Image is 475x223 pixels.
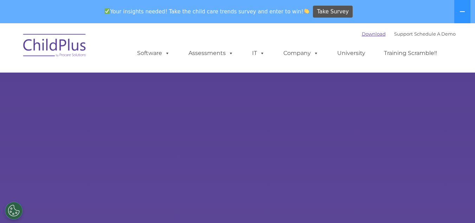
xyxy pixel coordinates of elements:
[362,31,386,37] a: Download
[330,46,372,60] a: University
[245,46,272,60] a: IT
[317,6,349,18] span: Take Survey
[377,46,444,60] a: Training Scramble!!
[414,31,456,37] a: Schedule A Demo
[276,46,326,60] a: Company
[362,31,456,37] font: |
[130,46,177,60] a: Software
[20,29,90,64] img: ChildPlus by Procare Solutions
[313,6,353,18] a: Take Survey
[394,31,413,37] a: Support
[104,8,110,14] img: ✅
[304,8,309,14] img: 👏
[181,46,240,60] a: Assessments
[102,5,312,18] span: Your insights needed! Take the child care trends survey and enter to win!
[5,202,23,219] button: Cookies Settings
